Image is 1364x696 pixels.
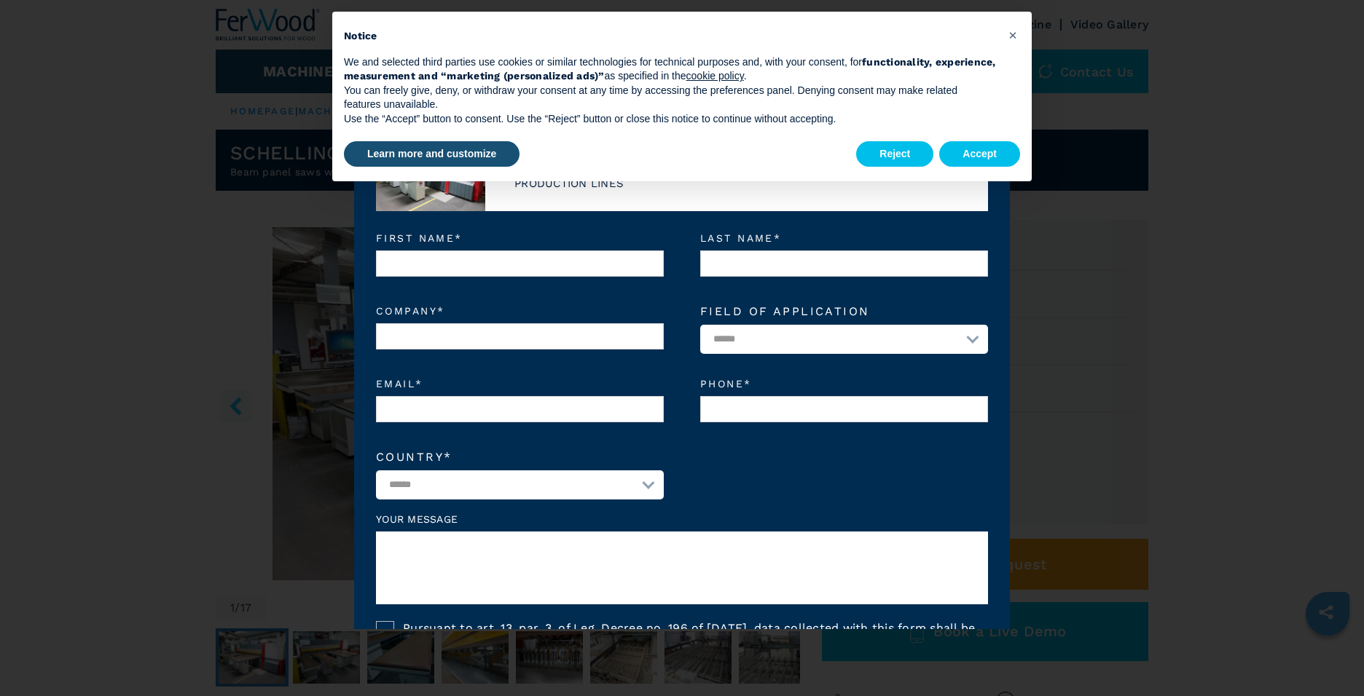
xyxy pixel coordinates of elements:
input: Last name* [700,250,988,277]
em: Company [376,306,664,316]
label: Your message [376,514,988,524]
button: Close this notice [1001,23,1024,47]
label: Pursuant to art. 13, par. 3, of Leg. Decree no. 196 of [DATE], data collected with this form shal... [394,621,988,681]
h2: Notice [344,29,997,44]
label: Country [376,451,664,463]
button: Reject [856,141,933,167]
button: Accept [939,141,1020,167]
a: cookie policy [686,70,744,82]
input: First name* [376,250,664,277]
p: We and selected third parties use cookies or similar technologies for technical purposes and, wit... [344,55,997,84]
em: Phone [700,379,988,389]
input: Email* [376,396,664,422]
strong: functionality, experience, measurement and “marketing (personalized ads)” [344,56,996,82]
label: Field of application [700,306,988,317]
p: Use the “Accept” button to consent. Use the “Reject” button or close this notice to continue with... [344,112,997,127]
em: Last name [700,233,988,243]
input: Phone* [700,396,988,422]
em: First name [376,233,664,243]
span: × [1008,26,1017,44]
em: Email [376,379,664,389]
input: Company* [376,323,664,349]
button: Learn more and customize [344,141,520,167]
p: You can freely give, deny, or withdraw your consent at any time by accessing the preferences pane... [344,84,997,112]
